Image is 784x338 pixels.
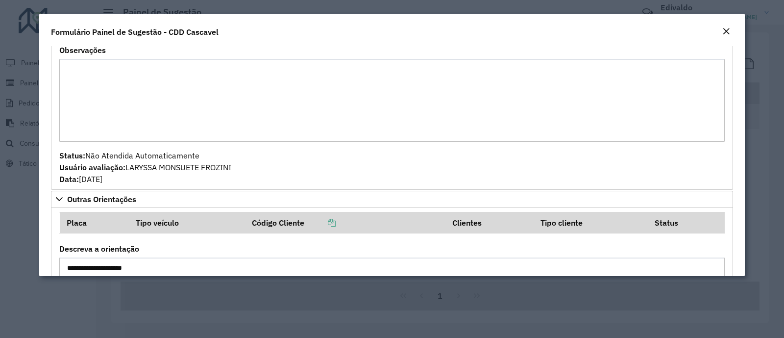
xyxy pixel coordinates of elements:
th: Clientes [445,212,534,234]
span: Outras Orientações [67,195,136,203]
th: Tipo cliente [534,212,648,234]
strong: Usuário avaliação: [59,162,125,172]
em: Fechar [722,27,730,35]
span: Não Atendida Automaticamente LARYSSA MONSUETE FROZINI [DATE] [59,151,231,184]
th: Código Cliente [245,212,445,234]
button: Close [719,26,733,38]
label: Observações [59,44,106,56]
th: Tipo veículo [129,212,245,234]
strong: Data: [59,174,79,184]
a: Copiar [304,218,336,228]
label: Descreva a orientação [59,243,139,255]
th: Placa [60,212,129,234]
a: Outras Orientações [51,191,733,208]
th: Status [648,212,724,234]
strong: Status: [59,151,85,160]
h4: Formulário Painel de Sugestão - CDD Cascavel [51,26,219,38]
